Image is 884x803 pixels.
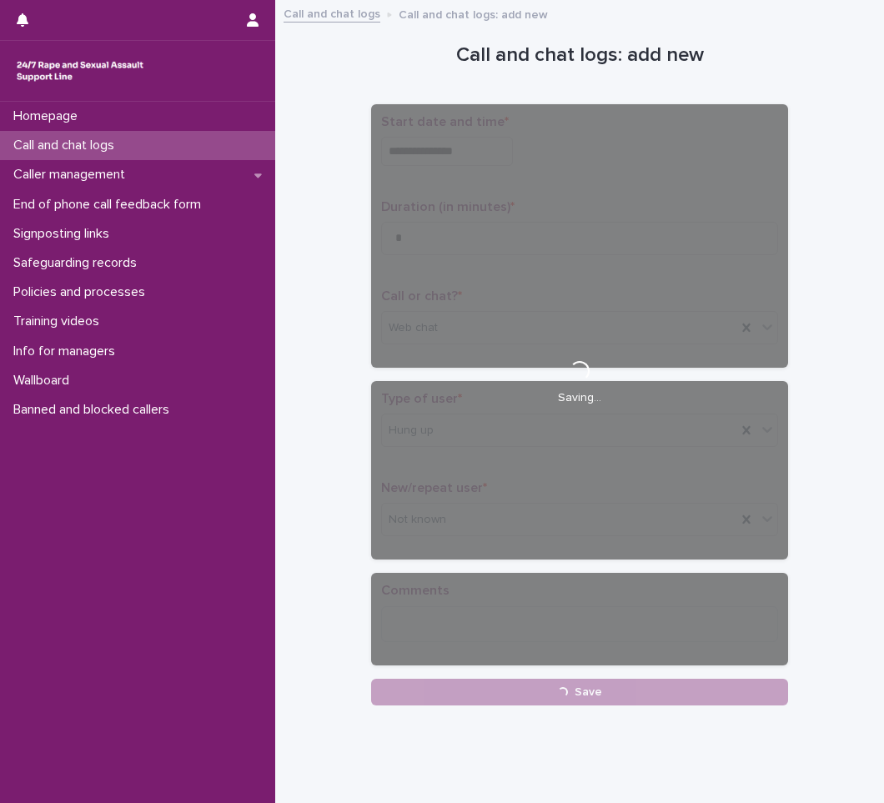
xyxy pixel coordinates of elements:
span: Save [575,686,602,698]
p: Policies and processes [7,284,158,300]
p: Call and chat logs: add new [399,4,548,23]
p: Saving… [558,391,601,405]
img: rhQMoQhaT3yELyF149Cw [13,54,147,88]
a: Call and chat logs [284,3,380,23]
p: Training videos [7,314,113,329]
p: Call and chat logs [7,138,128,153]
button: Save [371,679,788,705]
p: Caller management [7,167,138,183]
h1: Call and chat logs: add new [371,43,788,68]
p: Homepage [7,108,91,124]
p: Info for managers [7,344,128,359]
p: Wallboard [7,373,83,389]
p: Banned and blocked callers [7,402,183,418]
p: End of phone call feedback form [7,197,214,213]
p: Safeguarding records [7,255,150,271]
p: Signposting links [7,226,123,242]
